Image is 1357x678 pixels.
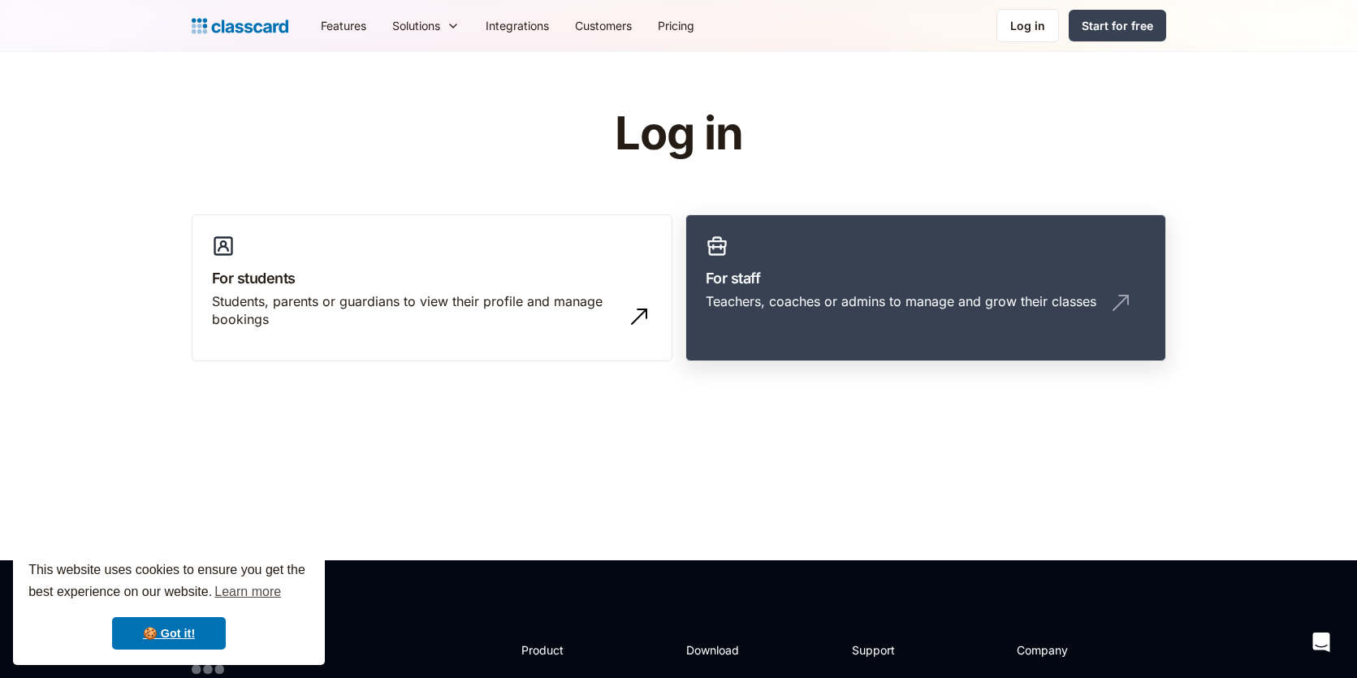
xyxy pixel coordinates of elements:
[1017,641,1125,659] h2: Company
[706,292,1096,310] div: Teachers, coaches or admins to manage and grow their classes
[392,17,440,34] div: Solutions
[686,641,753,659] h2: Download
[212,267,652,289] h3: For students
[706,267,1146,289] h3: For staff
[212,292,620,329] div: Students, parents or guardians to view their profile and manage bookings
[13,545,325,665] div: cookieconsent
[192,15,288,37] a: Logo
[852,641,918,659] h2: Support
[308,7,379,44] a: Features
[521,641,608,659] h2: Product
[1302,623,1341,662] div: Open Intercom Messenger
[421,109,936,159] h1: Log in
[192,214,672,362] a: For studentsStudents, parents or guardians to view their profile and manage bookings
[1069,10,1166,41] a: Start for free
[379,7,473,44] div: Solutions
[28,560,309,604] span: This website uses cookies to ensure you get the best experience on our website.
[1082,17,1153,34] div: Start for free
[473,7,562,44] a: Integrations
[562,7,645,44] a: Customers
[645,7,707,44] a: Pricing
[212,580,283,604] a: learn more about cookies
[685,214,1166,362] a: For staffTeachers, coaches or admins to manage and grow their classes
[112,617,226,650] a: dismiss cookie message
[1010,17,1045,34] div: Log in
[996,9,1059,42] a: Log in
